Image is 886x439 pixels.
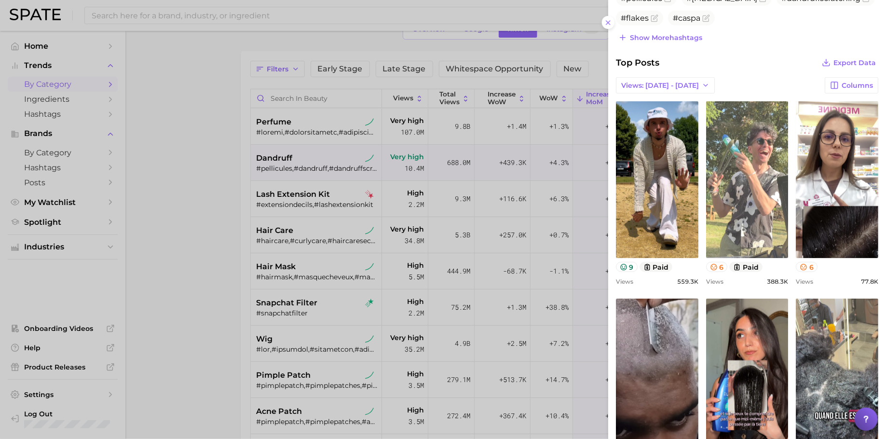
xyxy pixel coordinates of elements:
button: Views: [DATE] - [DATE] [616,77,715,94]
button: 6 [796,262,818,272]
span: Columns [842,82,873,90]
span: Views [706,278,723,285]
span: Show more hashtags [630,34,702,42]
span: Views [616,278,633,285]
button: paid [640,262,673,272]
button: Show morehashtags [616,31,705,44]
button: Flag as miscategorized or irrelevant [651,14,658,22]
span: Export Data [833,59,876,67]
button: Export Data [819,56,878,69]
button: Flag as miscategorized or irrelevant [702,14,710,22]
button: Columns [825,77,878,94]
button: 6 [706,262,728,272]
span: Views [796,278,813,285]
span: #caspa [673,14,700,23]
span: #flakes [621,14,649,23]
span: 559.3k [677,278,698,285]
span: Views: [DATE] - [DATE] [621,82,699,90]
button: paid [729,262,763,272]
span: 388.3k [767,278,788,285]
span: Top Posts [616,56,659,69]
span: 77.8k [861,278,878,285]
button: 9 [616,262,638,272]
